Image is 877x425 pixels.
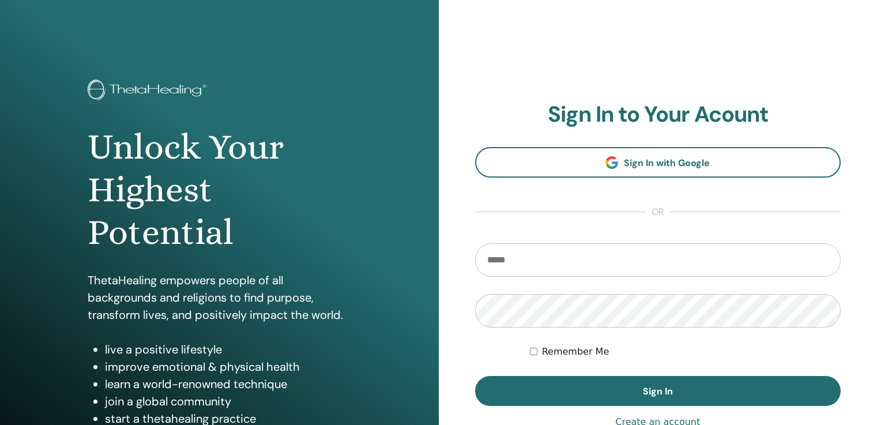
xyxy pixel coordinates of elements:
[646,205,670,219] span: or
[88,126,351,254] h1: Unlock Your Highest Potential
[105,341,351,358] li: live a positive lifestyle
[105,358,351,375] li: improve emotional & physical health
[105,375,351,393] li: learn a world-renowned technique
[105,393,351,410] li: join a global community
[530,345,841,359] div: Keep me authenticated indefinitely or until I manually logout
[542,345,609,359] label: Remember Me
[475,147,841,178] a: Sign In with Google
[624,157,710,169] span: Sign In with Google
[643,385,673,397] span: Sign In
[88,272,351,324] p: ThetaHealing empowers people of all backgrounds and religions to find purpose, transform lives, a...
[475,376,841,406] button: Sign In
[475,101,841,128] h2: Sign In to Your Acount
